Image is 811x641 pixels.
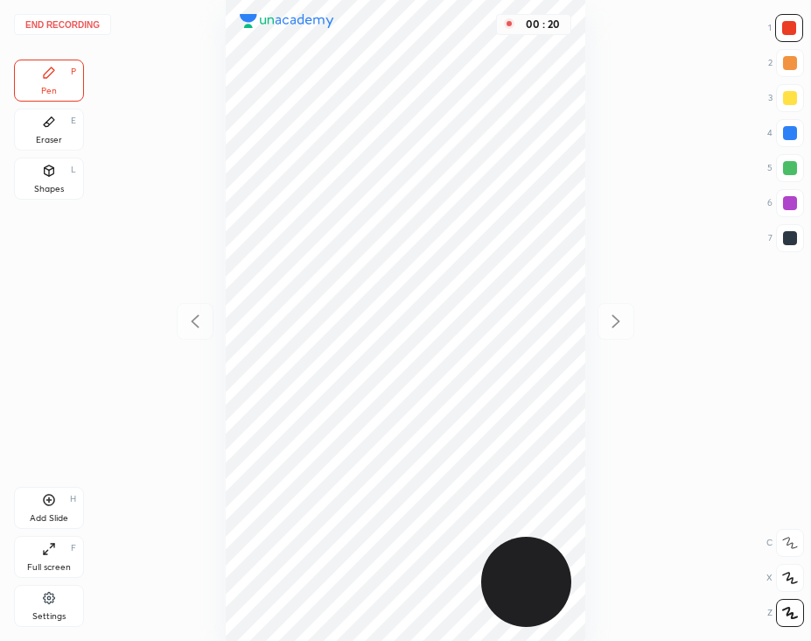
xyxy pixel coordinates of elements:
div: 1 [768,14,803,42]
div: 2 [768,49,804,77]
div: 5 [767,154,804,182]
div: Shapes [34,185,64,194]
button: End recording [14,14,111,35]
div: F [71,544,76,553]
div: 6 [767,189,804,217]
div: 7 [768,224,804,252]
div: Settings [32,612,66,621]
div: H [70,495,76,504]
div: Add Slide [30,514,68,523]
div: X [766,564,804,592]
div: Eraser [36,136,62,144]
div: Z [767,599,804,627]
div: L [71,166,76,174]
div: 00 : 20 [521,18,563,31]
div: P [71,67,76,76]
div: Full screen [27,563,71,572]
img: logo.38c385cc.svg [240,14,334,28]
div: 3 [768,84,804,112]
div: C [766,529,804,557]
div: Pen [41,87,57,95]
div: E [71,116,76,125]
div: 4 [767,119,804,147]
